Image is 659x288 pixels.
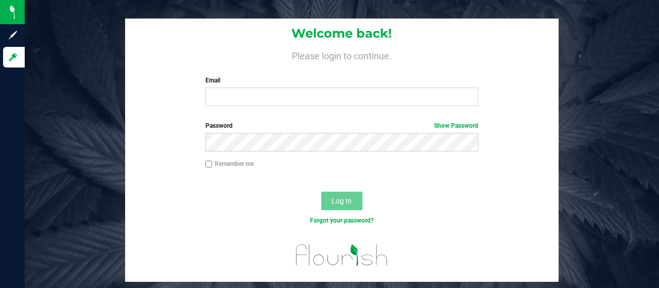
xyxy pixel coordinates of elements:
[332,197,352,205] span: Log In
[205,159,254,168] label: Remember me
[321,192,362,210] button: Log In
[288,236,396,274] img: flourish_logo.svg
[310,217,374,224] a: Forgot your password?
[8,52,18,62] inline-svg: Log in
[205,122,233,129] span: Password
[8,30,18,40] inline-svg: Sign up
[434,122,478,129] a: Show Password
[125,49,558,61] h4: Please login to continue.
[205,76,479,85] label: Email
[125,27,558,40] h1: Welcome back!
[205,161,213,168] input: Remember me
